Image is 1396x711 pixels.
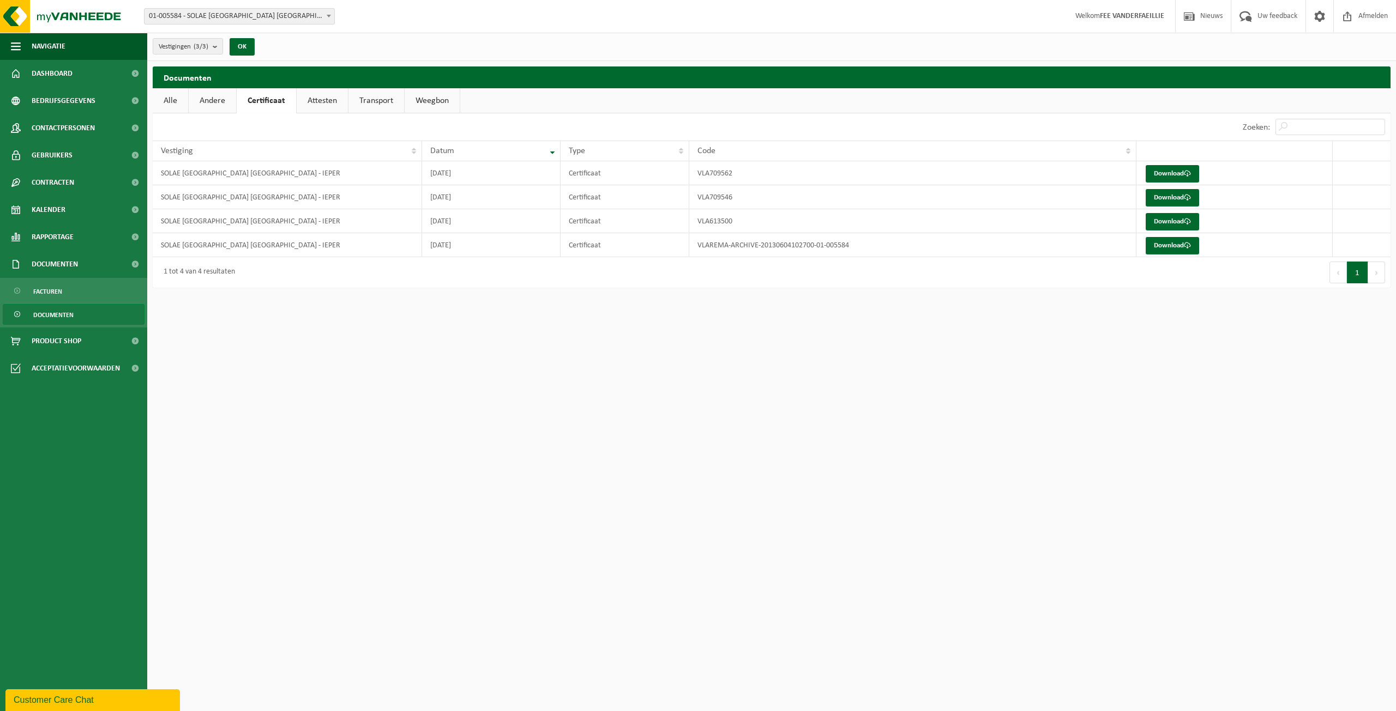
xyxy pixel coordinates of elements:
span: Contracten [32,169,74,196]
a: Download [1146,165,1199,183]
strong: FEE VANDERFAEILLIE [1100,12,1164,20]
button: Vestigingen(3/3) [153,38,223,54]
label: Zoeken: [1243,123,1270,132]
button: Next [1368,262,1385,283]
span: 01-005584 - SOLAE BELGIUM NV - IEPER [144,8,335,25]
a: Transport [348,88,404,113]
td: [DATE] [422,161,561,185]
span: Facturen [33,281,62,302]
a: Alle [153,88,188,113]
span: Rapportage [32,223,74,251]
span: Bedrijfsgegevens [32,87,95,114]
iframe: chat widget [5,687,182,711]
a: Certificaat [237,88,296,113]
a: Documenten [3,304,145,325]
td: SOLAE [GEOGRAPHIC_DATA] [GEOGRAPHIC_DATA] - IEPER [153,233,422,257]
span: Product Shop [32,327,81,355]
span: Gebruikers [32,142,73,169]
td: [DATE] [422,233,561,257]
button: Previous [1329,262,1347,283]
span: Contactpersonen [32,114,95,142]
span: Navigatie [32,33,65,60]
td: [DATE] [422,209,561,233]
td: Certificaat [561,161,689,185]
td: VLA709562 [689,161,1136,185]
button: OK [230,38,255,56]
td: SOLAE [GEOGRAPHIC_DATA] [GEOGRAPHIC_DATA] - IEPER [153,185,422,209]
a: Andere [189,88,236,113]
a: Download [1146,213,1199,230]
td: SOLAE [GEOGRAPHIC_DATA] [GEOGRAPHIC_DATA] - IEPER [153,209,422,233]
button: 1 [1347,262,1368,283]
span: Type [569,147,585,155]
div: 1 tot 4 van 4 resultaten [158,263,235,282]
span: Vestiging [161,147,193,155]
td: VLAREMA-ARCHIVE-20130604102700-01-005584 [689,233,1136,257]
span: Documenten [32,251,78,278]
td: SOLAE [GEOGRAPHIC_DATA] [GEOGRAPHIC_DATA] - IEPER [153,161,422,185]
span: Kalender [32,196,65,223]
a: Download [1146,237,1199,254]
a: Facturen [3,281,145,301]
span: Vestigingen [159,39,208,55]
h2: Documenten [153,66,1391,88]
span: Acceptatievoorwaarden [32,355,120,382]
td: Certificaat [561,185,689,209]
span: 01-005584 - SOLAE BELGIUM NV - IEPER [145,9,334,24]
count: (3/3) [194,43,208,50]
a: Download [1146,189,1199,206]
td: VLA709546 [689,185,1136,209]
td: Certificaat [561,209,689,233]
td: VLA613500 [689,209,1136,233]
span: Dashboard [32,60,73,87]
span: Documenten [33,305,74,325]
td: Certificaat [561,233,689,257]
td: [DATE] [422,185,561,209]
span: Datum [430,147,454,155]
span: Code [697,147,715,155]
a: Attesten [297,88,348,113]
a: Weegbon [405,88,460,113]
